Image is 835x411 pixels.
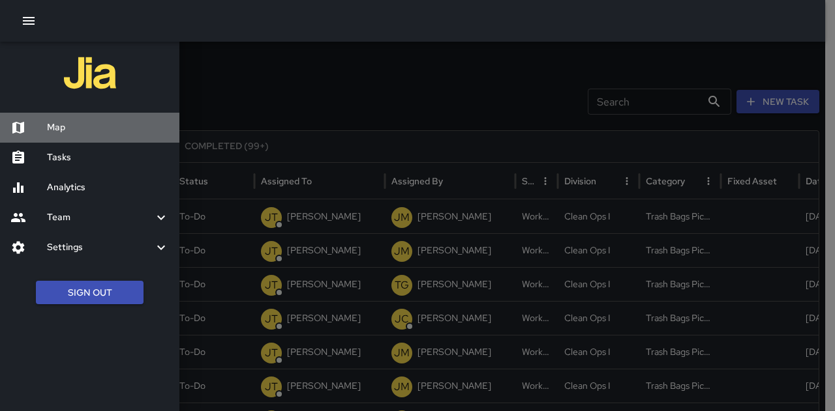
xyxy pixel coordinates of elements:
[47,240,153,255] h6: Settings
[47,180,169,195] h6: Analytics
[47,150,169,165] h6: Tasks
[36,281,144,305] button: Sign Out
[47,120,169,135] h6: Map
[47,210,153,225] h6: Team
[64,47,116,99] img: jia-logo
